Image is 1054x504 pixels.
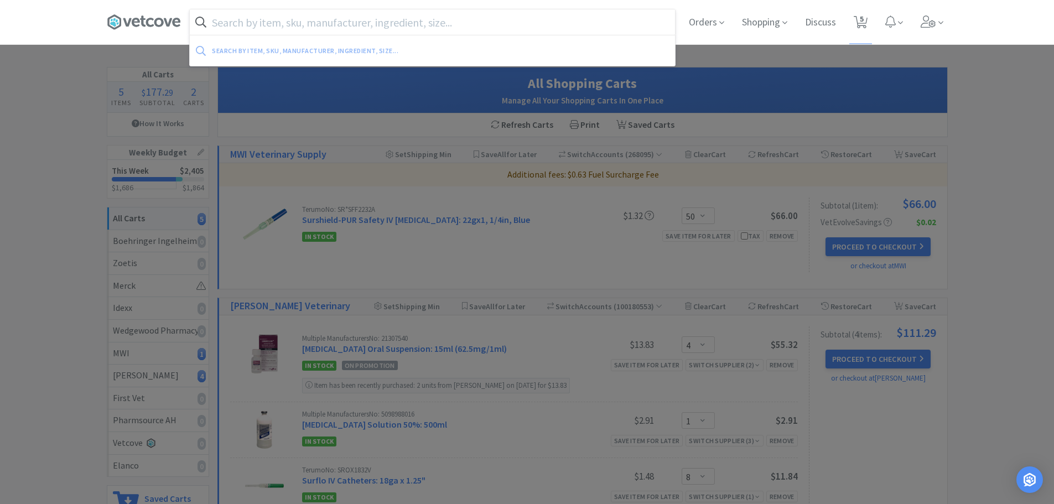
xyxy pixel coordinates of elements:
[849,19,872,29] a: 5
[190,9,675,35] input: Search by item, sku, manufacturer, ingredient, size...
[1016,466,1043,493] div: Open Intercom Messenger
[212,42,533,59] div: Search by item, sku, manufacturer, ingredient, size...
[801,18,840,28] a: Discuss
